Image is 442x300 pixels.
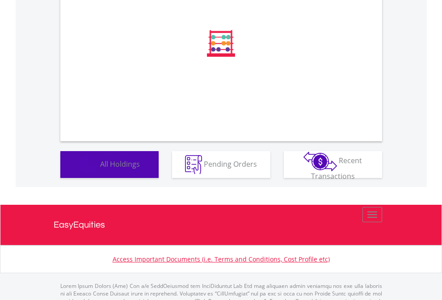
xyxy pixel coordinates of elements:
[185,155,202,174] img: pending_instructions-wht.png
[204,159,257,169] span: Pending Orders
[303,152,337,171] img: transactions-zar-wht.png
[113,255,330,263] a: Access Important Documents (i.e. Terms and Conditions, Cost Profile etc)
[60,151,159,178] button: All Holdings
[54,205,389,245] a: EasyEquities
[172,151,270,178] button: Pending Orders
[284,151,382,178] button: Recent Transactions
[79,155,98,174] img: holdings-wht.png
[100,159,140,169] span: All Holdings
